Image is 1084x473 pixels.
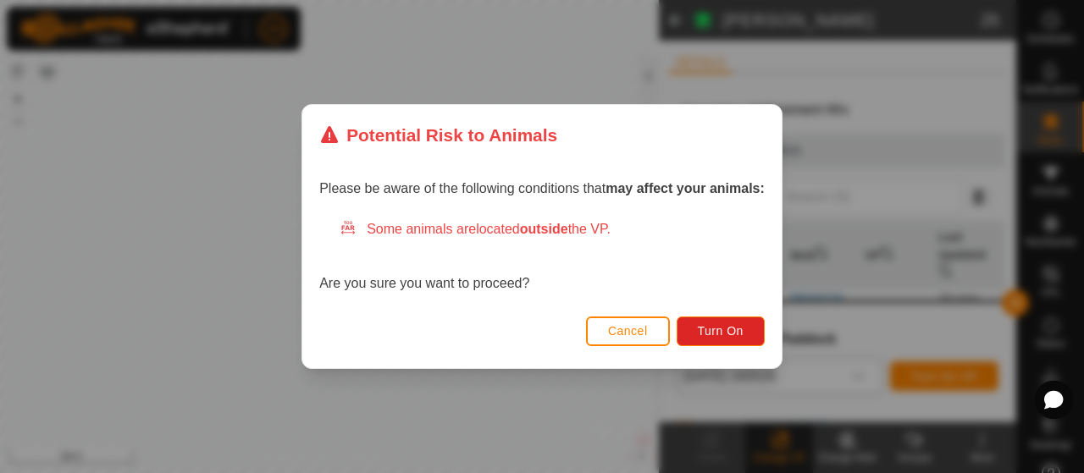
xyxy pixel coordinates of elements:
span: located the VP. [476,222,611,236]
strong: may affect your animals: [606,181,765,195]
span: Please be aware of the following conditions that [319,181,765,195]
button: Turn On [677,316,765,346]
button: Cancel [586,316,670,346]
div: Potential Risk to Animals [319,122,557,148]
div: Are you sure you want to proceed? [319,219,765,294]
span: Cancel [608,324,648,338]
strong: outside [520,222,568,236]
span: Turn On [698,324,744,338]
div: Some animals are [340,219,765,239]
